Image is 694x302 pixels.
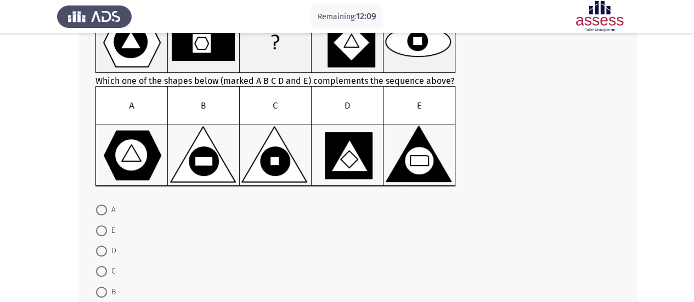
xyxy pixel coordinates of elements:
[95,86,456,187] img: UkFYYl8wMzRfQi5wbmcxNjkxMjk5Mzg5OTQ3.png
[107,286,116,299] span: B
[107,224,115,237] span: E
[107,244,116,258] span: D
[356,11,376,21] span: 12:09
[107,265,116,278] span: C
[562,1,637,32] img: Assessment logo of ASSESS Focus 4 Module Assessment (EN/AR) (Basic - IB)
[318,10,376,24] p: Remaining:
[57,1,132,32] img: Assess Talent Management logo
[95,10,456,73] img: UkFYYl8wMzRfQS5wbmcxNjkxMjk5MzgyNjY2.png
[95,10,620,189] div: Which one of the shapes below (marked A B C D and E) complements the sequence above?
[107,203,116,216] span: A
